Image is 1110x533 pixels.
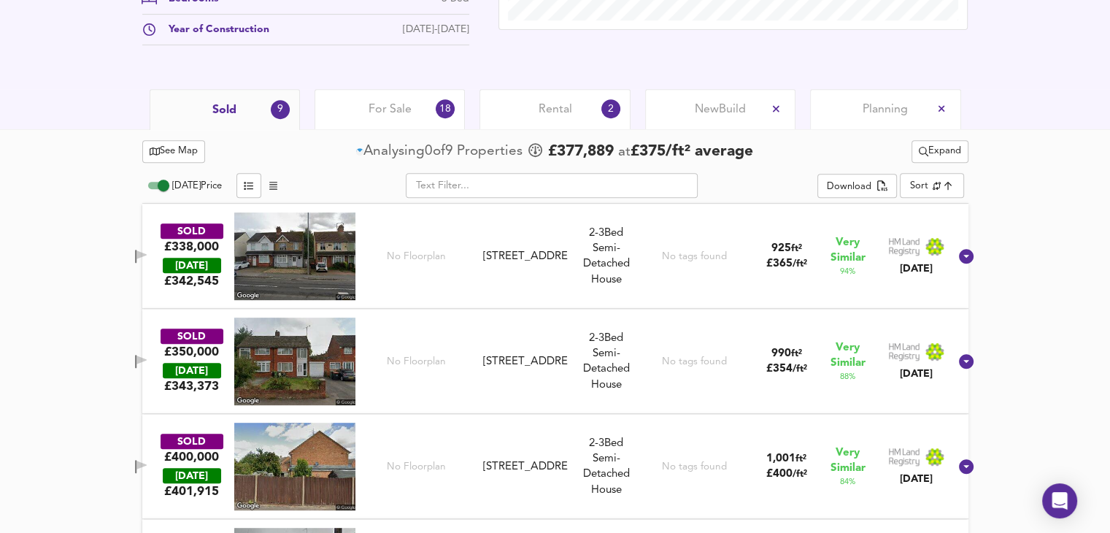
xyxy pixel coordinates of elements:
[830,235,866,266] span: Very Similar
[888,342,945,361] img: Land Registry
[574,226,639,288] div: Semi-Detached House
[840,371,855,383] span: 88 %
[164,378,219,394] span: £ 343,373
[164,344,219,360] div: £350,000
[863,101,908,118] span: Planning
[911,140,968,163] div: split button
[957,353,975,370] svg: Show Details
[539,101,572,118] span: Rental
[631,144,753,159] span: £ 375 / ft² average
[477,459,573,475] div: 19 Linden Road, LU5 4PA
[919,143,961,160] span: Expand
[771,243,790,254] span: 925
[792,259,806,269] span: / ft²
[163,258,221,273] div: [DATE]
[957,458,975,475] svg: Show Details
[234,212,355,300] img: streetview
[271,100,290,119] div: 9
[161,223,223,239] div: SOLD
[766,258,806,269] span: £ 365
[157,22,269,37] div: Year of Construction
[790,349,801,358] span: ft²
[766,469,806,480] span: £ 400
[695,101,746,118] span: New Build
[161,434,223,449] div: SOLD
[618,145,631,159] span: at
[445,142,453,161] span: 9
[888,448,945,467] img: Land Registry
[817,174,897,199] button: Download
[817,174,897,199] div: split button
[766,453,795,464] span: 1,001
[574,331,639,394] div: Semi-Detached House
[482,354,567,369] div: [STREET_ADDRESS]
[900,173,963,198] div: Sort
[795,454,806,464] span: ft²
[662,250,727,264] div: No tags found
[164,239,219,255] div: £338,000
[234,423,355,510] img: streetview
[387,355,446,369] span: No Floorplan
[840,476,855,488] span: 84 %
[150,143,199,160] span: See Map
[957,248,975,265] svg: Show Details
[403,22,469,37] div: [DATE]-[DATE]
[830,340,866,371] span: Very Similar
[482,459,567,475] div: [STREET_ADDRESS]
[888,237,945,256] img: Land Registry
[142,204,968,309] div: SOLD£338,000 [DATE]£342,545No Floorplan[STREET_ADDRESS]2-3Bed Semi-Detached HouseNo tags found925...
[356,142,526,161] div: of Propert ies
[164,273,219,289] span: £ 342,545
[164,483,219,499] span: £ 401,915
[888,261,945,276] div: [DATE]
[387,250,446,264] span: No Floorplan
[662,460,727,474] div: No tags found
[830,445,866,476] span: Very Similar
[792,364,806,374] span: / ft²
[163,363,221,378] div: [DATE]
[142,309,968,414] div: SOLD£350,000 [DATE]£343,373No Floorplan[STREET_ADDRESS]2-3Bed Semi-Detached HouseNo tags found990...
[888,472,945,486] div: [DATE]
[477,249,573,264] div: 153 Luton Road, LU5 4LP
[827,179,871,196] div: Download
[601,99,620,118] div: 2
[574,226,639,241] div: We've estimated the total number of bedrooms from EPC data (5 heated rooms)
[406,173,698,198] input: Text Filter...
[771,348,790,359] span: 990
[212,102,236,118] span: Sold
[574,436,639,451] div: We've estimated the total number of bedrooms from EPC data (5 heated rooms)
[234,318,355,405] img: streetview
[369,101,412,118] span: For Sale
[790,244,801,253] span: ft²
[574,436,639,499] div: Semi-Detached House
[911,140,968,163] button: Expand
[792,469,806,479] span: / ft²
[766,364,806,375] span: £ 354
[425,142,433,161] span: 0
[142,414,968,519] div: SOLD£400,000 [DATE]£401,915No Floorplan[STREET_ADDRESS]2-3Bed Semi-Detached HouseNo tags found1,0...
[436,99,455,118] div: 18
[548,141,614,163] span: £ 377,889
[163,468,221,483] div: [DATE]
[161,329,223,344] div: SOLD
[888,367,945,381] div: [DATE]
[662,355,727,369] div: No tags found
[910,179,928,193] div: Sort
[164,449,219,465] div: £400,000
[172,181,222,191] span: [DATE] Price
[482,249,567,264] div: [STREET_ADDRESS]
[840,266,855,277] span: 94 %
[363,142,425,161] div: Analysing
[477,354,573,369] div: 42 Woodford Road, LU5 4JS
[387,460,446,474] span: No Floorplan
[1042,483,1077,518] div: Open Intercom Messenger
[574,331,639,346] div: We've estimated the total number of bedrooms from EPC data (5 heated rooms)
[142,140,206,163] button: See Map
